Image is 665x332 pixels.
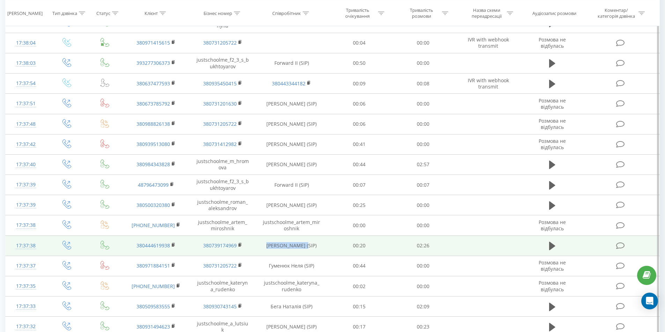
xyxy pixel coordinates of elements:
[13,77,39,90] div: 17:37:54
[532,10,576,16] div: Аудіозапис розмови
[327,53,391,73] td: 00:50
[539,117,566,130] span: Розмова не відбулась
[136,121,170,127] a: 380988826138
[468,7,505,19] div: Назва схеми переадресації
[327,94,391,114] td: 00:06
[272,80,305,87] a: 380443344182
[391,154,455,175] td: 02:57
[256,114,327,134] td: [PERSON_NAME] (SIP)
[136,303,170,310] a: 380509583555
[391,256,455,276] td: 00:00
[391,74,455,94] td: 00:08
[13,178,39,192] div: 17:37:39
[455,33,521,53] td: IVR with webhook transmit
[327,256,391,276] td: 00:44
[256,94,327,114] td: [PERSON_NAME] (SIP)
[13,239,39,253] div: 17:37:38
[391,134,455,154] td: 00:00
[391,114,455,134] td: 00:00
[327,276,391,296] td: 00:02
[136,80,170,87] a: 380637477593
[203,242,237,249] a: 380739174969
[327,33,391,53] td: 00:04
[256,276,327,296] td: justschoolme_kateryna_rudenko
[145,10,158,16] div: Клієнт
[136,161,170,168] a: 380984343828
[327,74,391,94] td: 00:09
[13,279,39,293] div: 17:37:35
[256,256,327,276] td: Гуменюк Неля (SIP)
[256,195,327,215] td: [PERSON_NAME] (SIP)
[13,117,39,131] div: 17:37:48
[189,195,256,215] td: justschoolme_roman_aleksandrov
[189,53,256,73] td: justschoolme_f2_3_s_bukhtoyarov
[272,10,301,16] div: Співробітник
[189,215,256,236] td: justschoolme_artem_miroshnik
[391,276,455,296] td: 00:00
[132,222,175,229] a: [PHONE_NUMBER]
[539,97,566,110] span: Розмова не відбулась
[539,259,566,272] span: Розмова не відбулась
[204,10,232,16] div: Бізнес номер
[327,175,391,195] td: 00:07
[203,303,237,310] a: 380930743145
[13,158,39,171] div: 17:37:40
[403,7,440,19] div: Тривалість розмови
[13,259,39,273] div: 17:37:37
[256,53,327,73] td: Forward II (SIP)
[256,134,327,154] td: [PERSON_NAME] (SIP)
[189,154,256,175] td: justschoolme_m_hromova
[189,276,256,296] td: justschoolme_kateryna_rudenko
[327,114,391,134] td: 00:06
[203,80,237,87] a: 380935450415
[203,141,237,147] a: 380731412982
[391,195,455,215] td: 00:00
[136,262,170,269] a: 380971884151
[13,300,39,313] div: 17:37:33
[391,33,455,53] td: 00:00
[339,7,376,19] div: Тривалість очікування
[203,121,237,127] a: 380731205722
[256,236,327,256] td: [PERSON_NAME] (SIP)
[256,296,327,317] td: Бега Наталія (SIP)
[256,215,327,236] td: justschoolme_artem_miroshnik
[391,215,455,236] td: 00:00
[327,154,391,175] td: 00:44
[327,296,391,317] td: 00:15
[13,56,39,70] div: 17:38:03
[455,74,521,94] td: IVR with webhook transmit
[138,182,169,188] a: 48796473099
[327,236,391,256] td: 00:20
[136,323,170,330] a: 380931494623
[641,293,658,309] div: Open Intercom Messenger
[136,39,170,46] a: 380971415615
[13,198,39,212] div: 17:37:39
[391,53,455,73] td: 00:00
[596,7,637,19] div: Коментар/категорія дзвінка
[256,154,327,175] td: [PERSON_NAME] (SIP)
[13,138,39,151] div: 17:37:42
[132,283,175,289] a: [PHONE_NUMBER]
[327,195,391,215] td: 00:25
[203,39,237,46] a: 380731205722
[96,10,110,16] div: Статус
[539,279,566,292] span: Розмова не відбулась
[13,218,39,232] div: 17:37:38
[391,94,455,114] td: 00:00
[189,175,256,195] td: justschoolme_f2_3_s_bukhtoyarov
[7,10,43,16] div: [PERSON_NAME]
[539,219,566,232] span: Розмова не відбулась
[52,10,77,16] div: Тип дзвінка
[136,202,170,208] a: 380500320380
[256,175,327,195] td: Forward II (SIP)
[136,242,170,249] a: 380444619938
[13,97,39,110] div: 17:37:51
[391,236,455,256] td: 02:26
[136,141,170,147] a: 380939513080
[391,296,455,317] td: 02:09
[203,262,237,269] a: 380731205722
[13,36,39,50] div: 17:38:04
[327,215,391,236] td: 00:00
[539,138,566,150] span: Розмова не відбулась
[136,60,170,66] a: 393277306373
